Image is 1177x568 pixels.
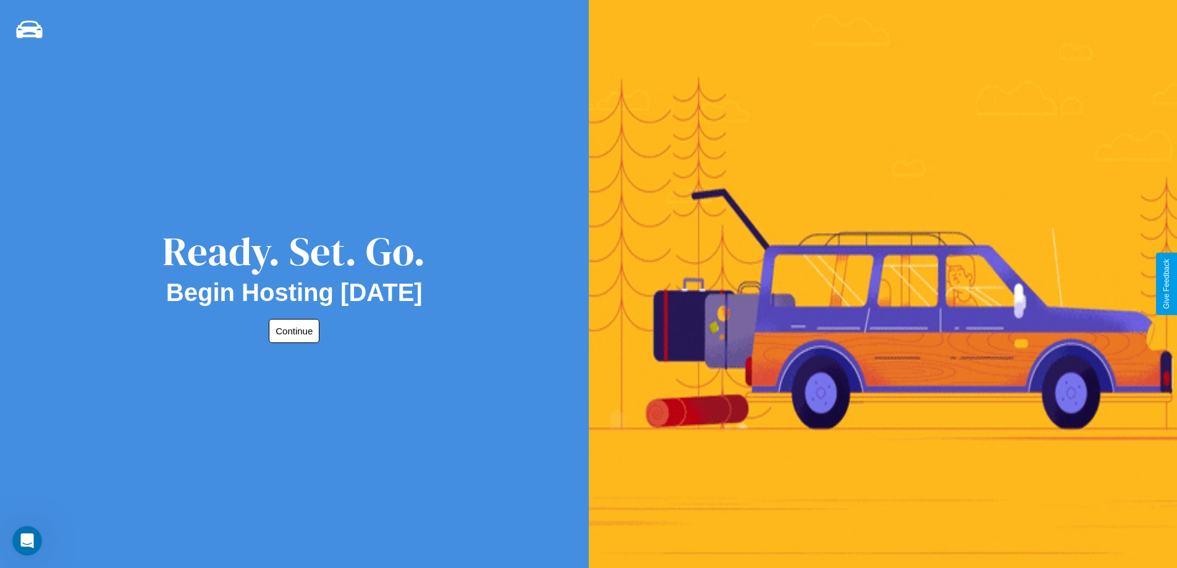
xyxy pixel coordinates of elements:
h2: Begin Hosting [DATE] [166,279,423,307]
iframe: Intercom live chat [12,526,42,556]
div: Give Feedback [1162,259,1171,309]
div: Ready. Set. Go. [162,224,426,279]
button: Continue [269,319,319,343]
